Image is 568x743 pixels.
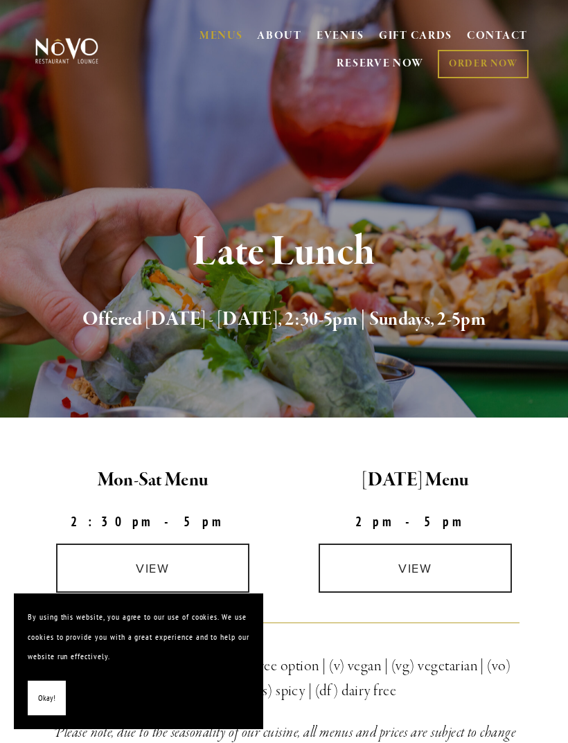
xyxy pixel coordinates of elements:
img: Novo Restaurant &amp; Lounge [33,37,100,64]
h3: key: (gf) gluten free | (gfo) gluten free option | (v) vegan | (vg) vegetarian | (vo) vegan optio... [48,654,520,704]
h2: Offered [DATE] - [DATE], 2:30-5pm | Sundays, 2-5pm [48,305,520,334]
a: ORDER NOW [438,50,529,78]
h1: Late Lunch [48,230,520,275]
em: *Please note, due to the seasonality of our cuisine, all menus and prices are subject to change [52,723,517,742]
a: ABOUT [257,29,302,43]
a: MENUS [199,29,243,43]
button: Okay! [28,681,66,716]
a: view [56,544,249,593]
p: By using this website, you agree to our use of cookies. We use cookies to provide you with a grea... [28,607,249,667]
a: CONTACT [467,24,528,50]
strong: 2pm-5pm [355,513,476,530]
a: GIFT CARDS [379,24,452,50]
a: RESERVE NOW [337,51,424,77]
h2: [DATE] Menu [296,466,535,495]
section: Cookie banner [14,593,263,729]
a: view [319,544,512,593]
a: EVENTS [317,29,364,43]
span: Okay! [38,688,55,708]
h2: Mon-Sat Menu [33,466,272,495]
strong: 2:30pm-5pm [71,513,236,530]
